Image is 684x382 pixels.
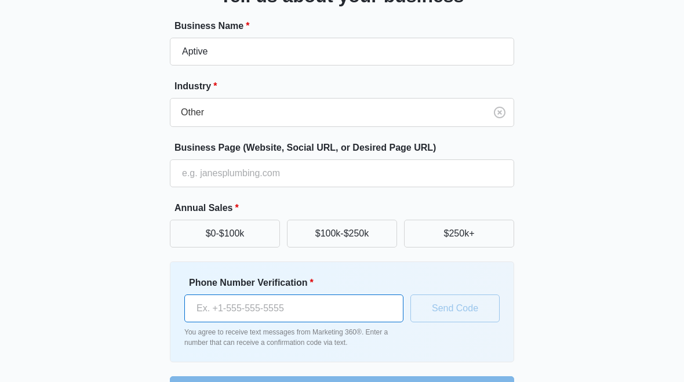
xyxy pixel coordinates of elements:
label: Industry [174,79,519,93]
input: e.g. Jane's Plumbing [170,38,514,66]
input: Ex. +1-555-555-5555 [184,294,403,322]
label: Phone Number Verification [189,276,408,290]
button: $250k+ [404,220,514,248]
p: You agree to receive text messages from Marketing 360®. Enter a number that can receive a confirm... [184,327,403,348]
button: Clear [490,103,509,122]
label: Annual Sales [174,201,519,215]
button: $0-$100k [170,220,280,248]
input: e.g. janesplumbing.com [170,159,514,187]
button: $100k-$250k [287,220,397,248]
label: Business Page (Website, Social URL, or Desired Page URL) [174,141,519,155]
label: Business Name [174,19,519,33]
